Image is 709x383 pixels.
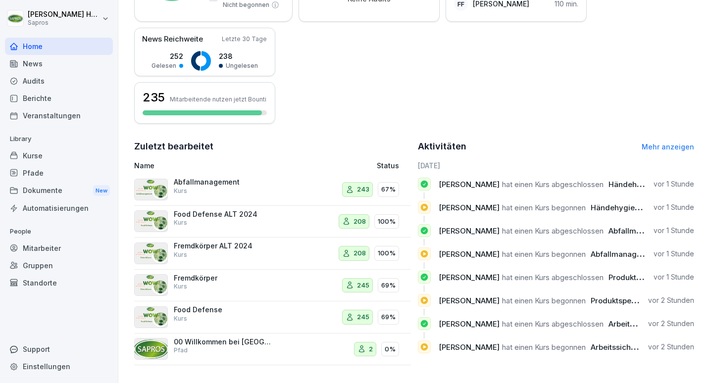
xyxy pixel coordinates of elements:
span: [PERSON_NAME] [439,180,500,189]
p: News Reichweite [142,34,203,45]
span: [PERSON_NAME] [439,319,500,329]
p: vor 2 Stunden [648,342,694,352]
p: 00 Willkommen bei [GEOGRAPHIC_DATA] [174,337,273,346]
a: Home [5,38,113,55]
p: Library [5,131,113,147]
img: tkgbk1fn8zp48wne4tjen41h.png [134,242,168,264]
a: Standorte [5,274,113,291]
p: Kurs [174,282,187,291]
span: hat einen Kurs abgeschlossen [502,226,604,236]
p: Gelesen [152,61,176,70]
p: 252 [152,51,183,61]
span: [PERSON_NAME] [439,226,500,236]
a: Automatisierungen [5,199,113,217]
p: vor 1 Stunde [654,272,694,282]
p: 100% [378,217,396,227]
p: Nicht begonnen [223,0,269,9]
span: [PERSON_NAME] [439,273,500,282]
p: 2 [369,344,373,354]
span: hat einen Kurs abgeschlossen [502,319,604,329]
p: vor 2 Stunden [648,319,694,329]
span: hat einen Kurs begonnen [502,203,586,212]
p: vor 1 Stunde [654,226,694,236]
p: Kurs [174,218,187,227]
p: vor 1 Stunde [654,202,694,212]
h3: 235 [143,89,165,106]
span: Abfallmanagement [591,249,659,259]
span: [PERSON_NAME] [439,296,500,305]
p: 243 [357,185,369,194]
div: Support [5,340,113,358]
a: Veranstaltungen [5,107,113,124]
p: Sapros [28,19,100,26]
p: 208 [354,217,366,227]
img: cq4jyt4aaqekzmgfzoj6qg9r.png [134,179,168,200]
span: [PERSON_NAME] [439,249,500,259]
a: Berichte [5,90,113,107]
span: hat einen Kurs begonnen [502,296,586,305]
p: 0% [385,344,396,354]
p: Kurs [174,250,187,259]
p: vor 1 Stunde [654,179,694,189]
p: People [5,224,113,239]
span: [PERSON_NAME] [439,203,500,212]
span: hat einen Kurs begonnen [502,342,586,352]
a: Pfade [5,164,113,182]
p: [PERSON_NAME] Höfer [28,10,100,19]
p: 100% [378,248,396,258]
img: b09us41hredzt9sfzsl3gafq.png [134,210,168,232]
p: Kurs [174,314,187,323]
p: 69% [381,281,396,290]
span: hat einen Kurs begonnen [502,249,586,259]
a: Mehr anzeigen [642,143,694,151]
p: Fremdkörper ALT 2024 [174,241,273,250]
a: Audits [5,72,113,90]
p: Kurs [174,187,187,195]
a: Food Defense ALT 2024Kurs208100% [134,206,411,238]
p: Name [134,160,303,171]
a: Einstellungen [5,358,113,375]
p: 208 [354,248,366,258]
h2: Zuletzt bearbeitet [134,140,411,153]
p: Food Defense ALT 2024 [174,210,273,219]
p: Letzte 30 Tage [222,35,267,44]
span: Arbeitssicherheit [608,319,669,329]
h6: [DATE] [418,160,695,171]
p: Status [377,160,399,171]
p: Fremdkörper [174,274,273,283]
a: Fremdkörper ALT 2024Kurs208100% [134,238,411,270]
a: Gruppen [5,257,113,274]
a: 00 Willkommen bei [GEOGRAPHIC_DATA]Pfad20% [134,334,411,366]
p: 245 [357,312,369,322]
a: FremdkörperKurs24569% [134,270,411,302]
p: 238 [219,51,258,61]
span: hat einen Kurs abgeschlossen [502,180,604,189]
span: hat einen Kurs abgeschlossen [502,273,604,282]
span: [PERSON_NAME] [439,342,500,352]
h2: Aktivitäten [418,140,466,153]
p: vor 2 Stunden [648,295,694,305]
p: Ungelesen [226,61,258,70]
a: Kurse [5,147,113,164]
div: News [5,55,113,72]
p: vor 1 Stunde [654,249,694,259]
a: AbfallmanagementKurs24367% [134,174,411,206]
div: Dokumente [5,182,113,200]
a: Mitarbeiter [5,239,113,257]
div: New [93,185,110,196]
span: Abfallmanagement [608,226,677,236]
span: Arbeitssicherheit [591,342,652,352]
p: 67% [381,185,396,194]
p: Pfad [174,346,188,355]
img: b09us41hredzt9sfzsl3gafq.png [134,306,168,328]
